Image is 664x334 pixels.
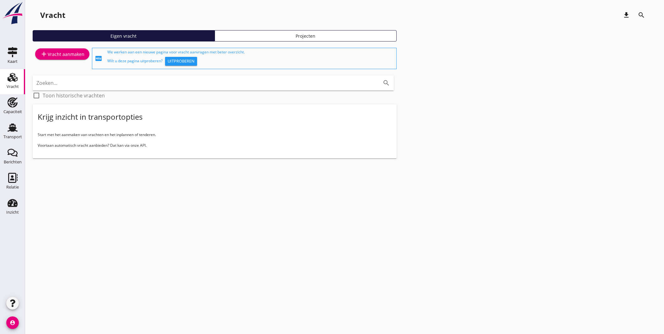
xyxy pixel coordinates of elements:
[36,78,372,88] input: Zoeken...
[40,50,48,58] i: add
[1,2,24,25] img: logo-small.a267ee39.svg
[3,110,22,114] div: Capaciteit
[107,49,394,68] div: We werken aan een nieuwe pagina voor vracht aanvragen met beter overzicht. Wilt u deze pagina uit...
[638,11,645,19] i: search
[6,316,19,329] i: account_circle
[4,160,22,164] div: Berichten
[95,55,102,62] i: fiber_new
[38,143,392,148] p: Voortaan automatisch vracht aanbieden? Dat kan via onze API.
[215,30,397,41] a: Projecten
[7,85,19,89] div: Vracht
[38,132,392,138] p: Start met het aanmaken van vrachten en het inplannen of tenderen.
[40,50,84,58] div: Vracht aanmaken
[165,57,197,66] button: Uitproberen
[8,59,18,63] div: Kaart
[3,135,22,139] div: Transport
[6,210,19,214] div: Inzicht
[168,58,195,64] div: Uitproberen
[38,112,142,122] div: Krijg inzicht in transportopties
[35,33,212,39] div: Eigen vracht
[6,185,19,189] div: Relatie
[33,30,215,41] a: Eigen vracht
[40,10,65,20] div: Vracht
[35,48,89,60] a: Vracht aanmaken
[383,79,390,87] i: search
[43,92,105,99] label: Toon historische vrachten
[217,33,394,39] div: Projecten
[623,11,630,19] i: download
